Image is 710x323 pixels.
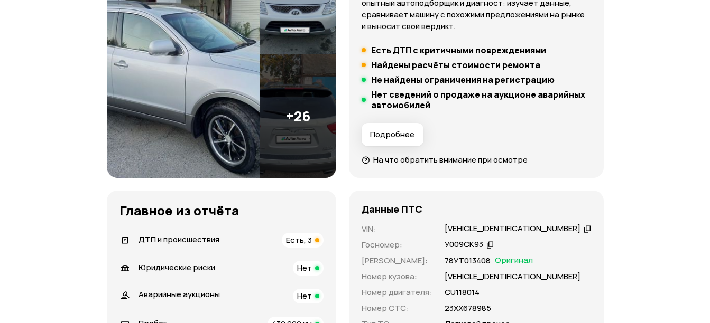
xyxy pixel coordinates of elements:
p: СU118014 [445,287,480,298]
span: ДТП и происшествия [139,234,219,245]
span: Подробнее [370,129,414,140]
span: Оригинал [495,255,533,267]
p: 23ХХ678985 [445,302,491,314]
p: 78УТ013408 [445,255,491,267]
span: Нет [297,290,312,301]
span: Нет [297,262,312,273]
span: Есть, 3 [286,234,312,245]
h5: Нет сведений о продаже на аукционе аварийных автомобилей [371,89,591,110]
span: Аварийные аукционы [139,289,220,300]
h5: Найдены расчёты стоимости ремонта [371,60,540,70]
h5: Есть ДТП с критичными повреждениями [371,45,546,55]
p: Номер двигателя : [362,287,432,298]
h3: Главное из отчёта [119,203,324,218]
h5: Не найдены ограничения на регистрацию [371,74,555,85]
span: На что обратить внимание при осмотре [373,154,528,165]
div: [VEHICLE_IDENTIFICATION_NUMBER] [445,223,580,234]
h4: Данные ПТС [362,203,422,215]
p: [VEHICLE_IDENTIFICATION_NUMBER] [445,271,580,282]
p: Номер кузова : [362,271,432,282]
p: VIN : [362,223,432,235]
div: У009СК93 [445,239,483,250]
p: Госномер : [362,239,432,251]
button: Подробнее [362,123,423,146]
p: Номер СТС : [362,302,432,314]
span: Юридические риски [139,262,215,273]
p: [PERSON_NAME] : [362,255,432,267]
a: На что обратить внимание при осмотре [362,154,528,165]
